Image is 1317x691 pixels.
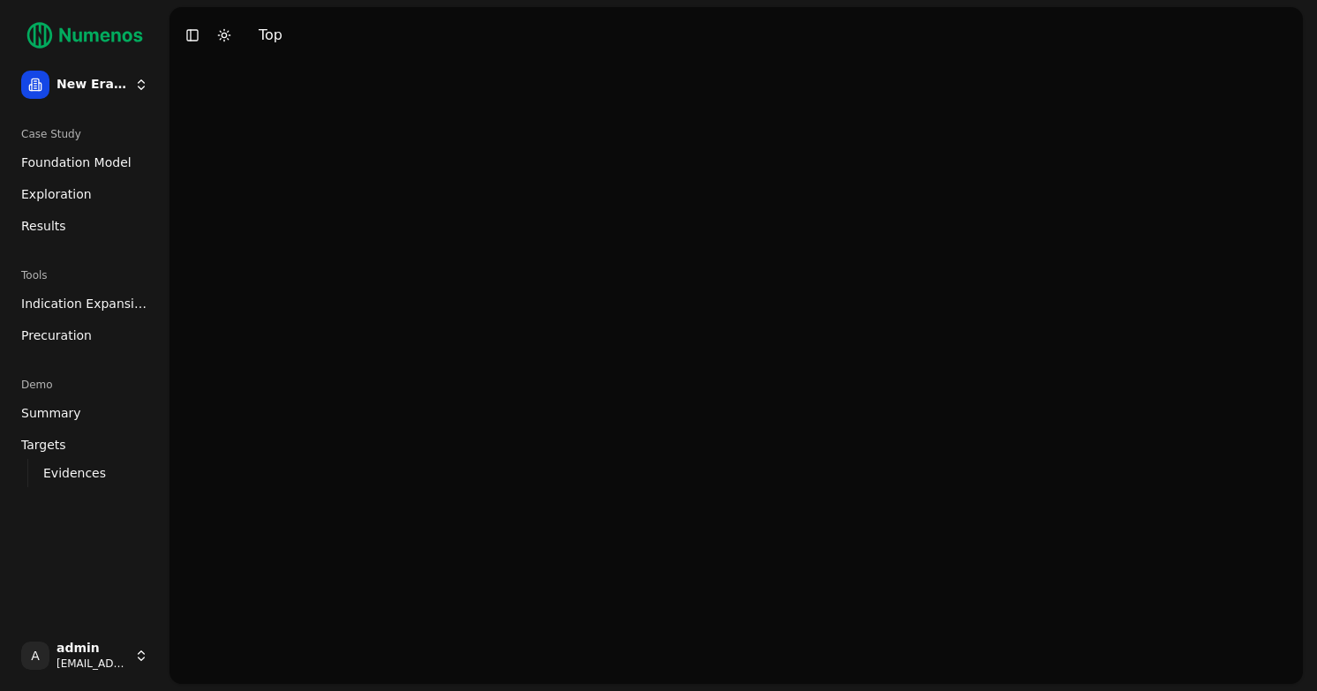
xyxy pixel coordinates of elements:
[43,464,106,482] span: Evidences
[14,180,155,208] a: Exploration
[56,641,127,657] span: admin
[14,321,155,349] a: Precuration
[14,289,155,318] a: Indication Expansion
[259,25,282,46] div: Top
[14,64,155,106] button: New Era Therapeutics
[56,657,127,671] span: [EMAIL_ADDRESS]
[21,185,92,203] span: Exploration
[36,461,134,485] a: Evidences
[14,212,155,240] a: Results
[21,217,66,235] span: Results
[21,436,66,454] span: Targets
[21,404,81,422] span: Summary
[14,399,155,427] a: Summary
[21,154,132,171] span: Foundation Model
[14,371,155,399] div: Demo
[14,635,155,677] button: Aadmin[EMAIL_ADDRESS]
[21,642,49,670] span: A
[14,148,155,177] a: Foundation Model
[14,120,155,148] div: Case Study
[14,431,155,459] a: Targets
[21,295,148,312] span: Indication Expansion
[14,14,155,56] img: Numenos
[14,261,155,289] div: Tools
[21,327,92,344] span: Precuration
[56,77,127,93] span: New Era Therapeutics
